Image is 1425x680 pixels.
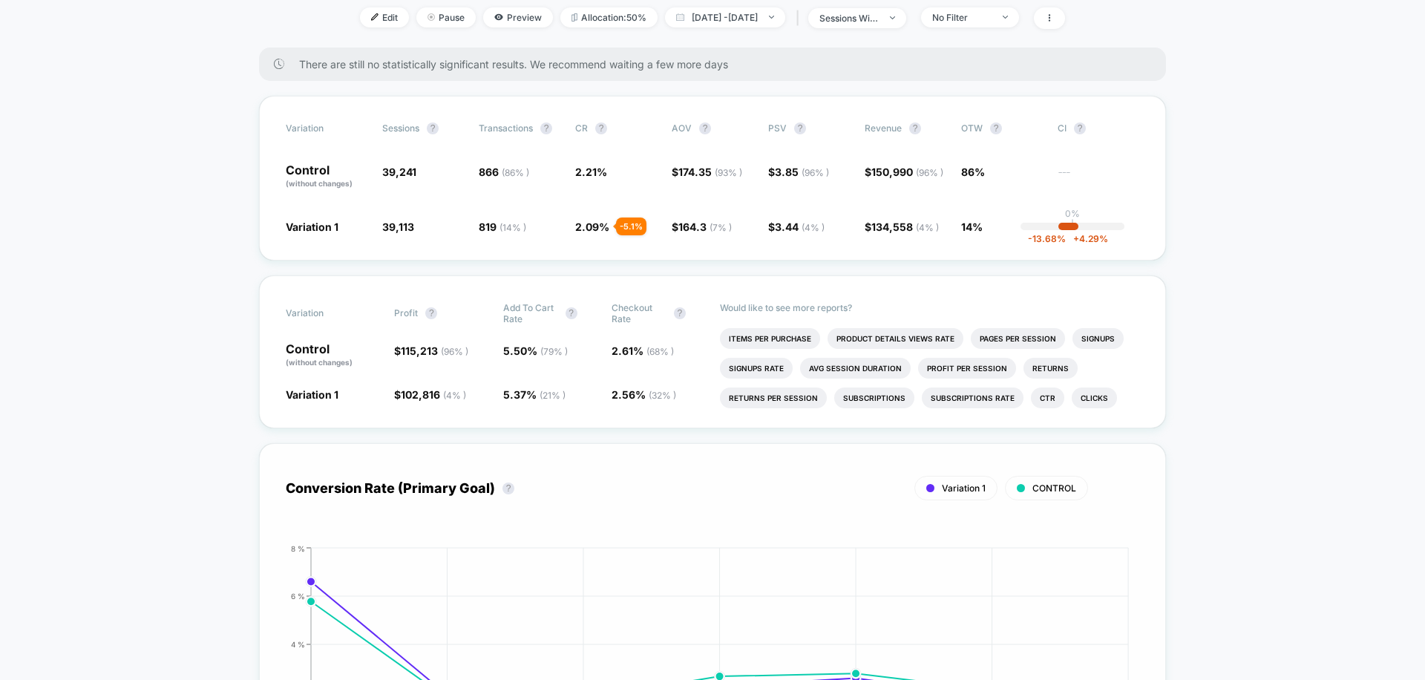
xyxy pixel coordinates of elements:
span: $ [394,388,466,401]
span: Edit [360,7,409,27]
span: CONTROL [1032,483,1076,494]
span: Variation [286,122,367,134]
span: -13.68 % [1028,233,1066,244]
span: (without changes) [286,358,353,367]
span: ( 7 % ) [710,222,732,233]
span: + [1073,233,1079,244]
span: ( 14 % ) [499,222,526,233]
span: 164.3 [678,220,732,233]
span: ( 79 % ) [540,346,568,357]
span: ( 68 % ) [646,346,674,357]
img: edit [371,13,379,21]
span: 819 [479,220,526,233]
li: Product Details Views Rate [828,328,963,349]
span: 2.21 % [575,166,607,178]
li: Subscriptions [834,388,914,408]
span: 14% [961,220,983,233]
span: 5.37 % [503,388,566,401]
img: end [1003,16,1008,19]
tspan: 4 % [291,639,305,648]
button: ? [909,122,921,134]
span: ( 4 % ) [916,222,939,233]
tspan: 8 % [291,543,305,552]
span: $ [768,220,825,233]
span: --- [1058,168,1139,189]
span: 3.44 [775,220,825,233]
li: Signups Rate [720,358,793,379]
span: $ [672,166,742,178]
span: ( 86 % ) [502,167,529,178]
li: Ctr [1031,388,1064,408]
span: Variation [286,302,367,324]
div: sessions with impression [819,13,879,24]
span: Checkout Rate [612,302,666,324]
span: Variation 1 [942,483,986,494]
span: Variation 1 [286,388,338,401]
span: | [793,7,808,29]
button: ? [427,122,439,134]
span: 2.61 % [612,344,674,357]
span: 134,558 [871,220,939,233]
span: ( 21 % ) [540,390,566,401]
span: 3.85 [775,166,829,178]
li: Items Per Purchase [720,328,820,349]
button: ? [990,122,1002,134]
span: Revenue [865,122,902,134]
span: Profit [394,307,418,318]
span: $ [768,166,829,178]
span: There are still no statistically significant results. We recommend waiting a few more days [299,58,1136,71]
span: 5.50 % [503,344,568,357]
span: $ [394,344,468,357]
span: AOV [672,122,692,134]
img: end [427,13,435,21]
span: Transactions [479,122,533,134]
span: Variation 1 [286,220,338,233]
li: Avg Session Duration [800,358,911,379]
span: 150,990 [871,166,943,178]
span: $ [672,220,732,233]
span: 2.56 % [612,388,676,401]
button: ? [1074,122,1086,134]
span: 39,241 [382,166,416,178]
span: Preview [483,7,553,27]
button: ? [595,122,607,134]
span: 4.29 % [1066,233,1108,244]
span: [DATE] - [DATE] [665,7,785,27]
span: ( 96 % ) [802,167,829,178]
li: Returns Per Session [720,388,827,408]
div: No Filter [932,12,992,23]
img: end [769,16,774,19]
span: CR [575,122,588,134]
span: 39,113 [382,220,414,233]
span: (without changes) [286,179,353,188]
span: Pause [416,7,476,27]
span: Sessions [382,122,419,134]
span: ( 93 % ) [715,167,742,178]
button: ? [566,307,577,319]
p: | [1071,219,1074,230]
span: 2.09 % [575,220,609,233]
li: Profit Per Session [918,358,1016,379]
tspan: 6 % [291,591,305,600]
li: Clicks [1072,388,1117,408]
span: 102,816 [401,388,466,401]
span: $ [865,220,939,233]
p: Control [286,164,367,189]
button: ? [674,307,686,319]
img: calendar [676,13,684,21]
span: Add To Cart Rate [503,302,558,324]
span: PSV [768,122,787,134]
button: ? [699,122,711,134]
li: Subscriptions Rate [922,388,1023,408]
button: ? [425,307,437,319]
p: Control [286,343,379,368]
li: Pages Per Session [971,328,1065,349]
button: ? [540,122,552,134]
span: ( 32 % ) [649,390,676,401]
span: OTW [961,122,1043,134]
span: $ [865,166,943,178]
span: 86% [961,166,985,178]
li: Signups [1072,328,1124,349]
span: ( 96 % ) [916,167,943,178]
img: end [890,16,895,19]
